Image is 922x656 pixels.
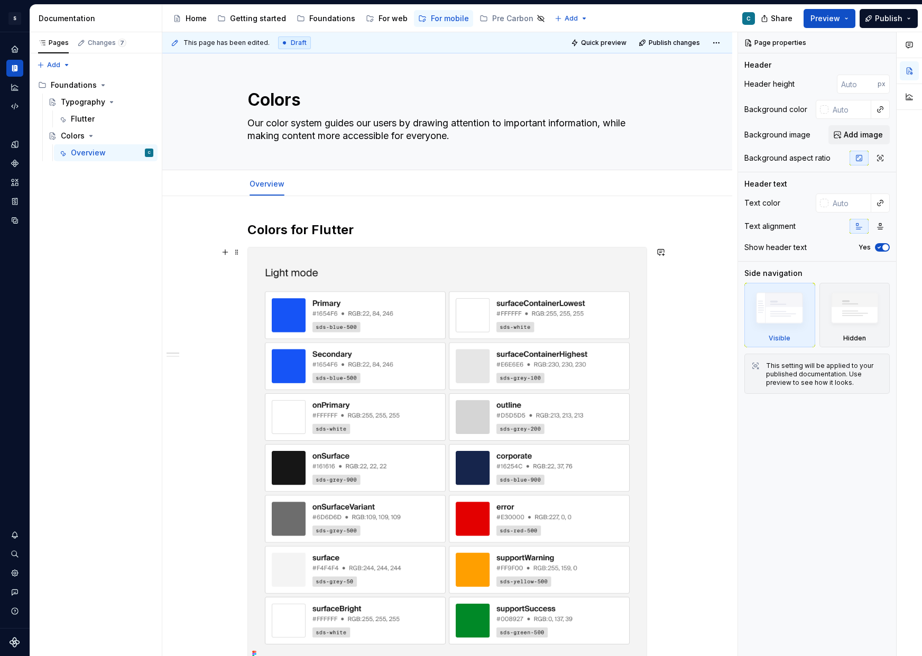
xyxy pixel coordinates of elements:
div: Text color [744,198,780,208]
div: Home [186,13,207,24]
a: Overview [250,179,284,188]
input: Auto [828,193,871,212]
div: C [148,147,151,158]
button: Publish [860,9,918,28]
span: 7 [118,39,126,47]
div: Visible [769,334,790,343]
div: For mobile [431,13,469,24]
span: Draft [291,39,307,47]
div: Foundations [309,13,355,24]
button: Search ⌘K [6,546,23,562]
input: Auto [828,100,871,119]
span: Preview [810,13,840,24]
button: S [2,7,27,30]
button: Notifications [6,526,23,543]
div: Header height [744,79,795,89]
p: px [878,80,886,88]
svg: Supernova Logo [10,637,20,648]
a: OverviewC [54,144,158,161]
div: Colors [61,131,85,141]
div: Changes [88,39,126,47]
button: Add [34,58,73,72]
a: Analytics [6,79,23,96]
a: Getting started [213,10,290,27]
label: Yes [859,243,871,252]
a: Assets [6,174,23,191]
a: Foundations [292,10,359,27]
a: For web [362,10,412,27]
a: Storybook stories [6,193,23,210]
a: Code automation [6,98,23,115]
button: Add [551,11,591,26]
a: Pre Carbon [475,10,549,27]
a: For mobile [414,10,473,27]
span: Quick preview [581,39,626,47]
div: Foundations [34,77,158,94]
div: Overview [245,172,289,195]
div: Show header text [744,242,807,253]
div: Foundations [51,80,97,90]
a: Components [6,155,23,172]
button: Preview [804,9,855,28]
div: Pages [38,39,69,47]
div: This setting will be applied to your published documentation. Use preview to see how it looks. [766,362,883,387]
a: Data sources [6,212,23,229]
div: Background image [744,130,810,140]
a: Settings [6,565,23,581]
div: Page tree [169,8,549,29]
div: C [746,14,751,23]
div: Header text [744,179,787,189]
a: Home [6,41,23,58]
div: Getting started [230,13,286,24]
div: Page tree [34,77,158,161]
textarea: Our color system guides our users by drawing attention to important information, while making con... [245,115,645,144]
div: Side navigation [744,268,803,279]
div: Header [744,60,771,70]
a: Typography [44,94,158,110]
button: Contact support [6,584,23,600]
div: Typography [61,97,105,107]
a: Documentation [6,60,23,77]
span: Publish [875,13,902,24]
div: Visible [744,283,815,347]
div: Background color [744,104,807,115]
button: Quick preview [568,35,631,50]
div: For web [379,13,408,24]
span: This page has been edited. [183,39,270,47]
button: Share [755,9,799,28]
span: Add [565,14,578,23]
div: Hidden [819,283,890,347]
a: Home [169,10,211,27]
a: Colors [44,127,158,144]
span: Add [47,61,60,69]
button: Publish changes [635,35,705,50]
button: Add image [828,125,890,144]
div: S [8,12,21,25]
div: Overview [71,147,106,158]
input: Auto [837,75,878,94]
span: Add image [844,130,883,140]
span: Publish changes [649,39,700,47]
div: Flutter [71,114,95,124]
div: Background aspect ratio [744,153,831,163]
span: Share [771,13,792,24]
h2: Colors for Flutter [247,221,647,238]
a: Design tokens [6,136,23,153]
a: Flutter [54,110,158,127]
div: Documentation [39,13,158,24]
div: Pre Carbon [492,13,533,24]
